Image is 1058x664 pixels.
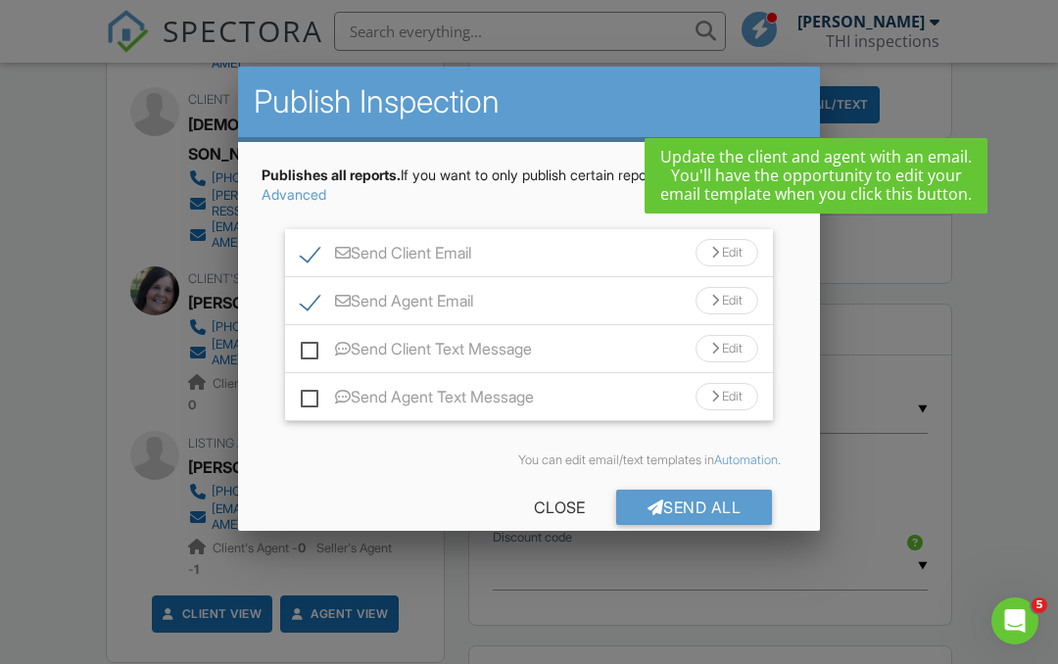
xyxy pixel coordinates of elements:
div: Edit [696,239,758,266]
div: You can edit email/text templates in . [277,452,781,468]
label: Send Agent Text Message [301,388,534,412]
span: 5 [1032,597,1047,613]
span: If you want to only publish certain reports, try out [262,166,712,183]
label: Send Agent Email [301,292,473,316]
iframe: Intercom live chat [991,597,1038,644]
a: Automation [714,452,778,467]
div: Close [503,490,616,525]
strong: Publishes all reports. [262,166,401,183]
h2: Publish Inspection [254,82,804,121]
div: Edit [696,335,758,362]
label: Send Client Text Message [301,340,532,364]
div: Send All [616,490,773,525]
div: Edit [696,383,758,410]
div: Edit [696,287,758,314]
label: Send Client Email [301,244,471,268]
